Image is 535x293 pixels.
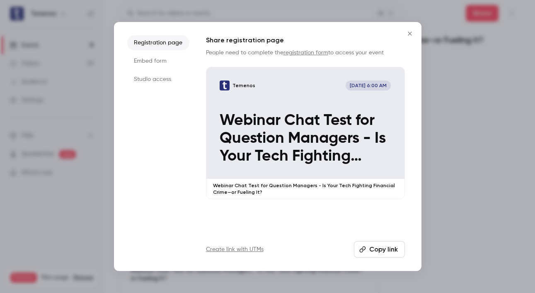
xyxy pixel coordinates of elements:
[127,72,189,87] li: Studio access
[206,35,405,45] h1: Share registration page
[220,81,230,90] img: Webinar Chat Test for Question Managers - Is Your Tech Fighting Financial Crime—or Fueling It?
[206,67,405,199] a: Webinar Chat Test for Question Managers - Is Your Tech Fighting Financial Crime—or Fueling It?Tem...
[402,25,418,42] button: Close
[213,182,398,195] p: Webinar Chat Test for Question Managers - Is Your Tech Fighting Financial Crime—or Fueling It?
[127,35,189,50] li: Registration page
[206,245,264,254] a: Create link with UTMs
[354,241,405,258] button: Copy link
[232,82,255,89] p: Temenos
[283,50,328,56] a: registration form
[206,49,405,57] p: People need to complete the to access your event
[346,81,391,90] span: [DATE] 6:00 AM
[127,54,189,68] li: Embed form
[220,112,391,166] p: Webinar Chat Test for Question Managers - Is Your Tech Fighting Financial Crime—or Fueling It?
